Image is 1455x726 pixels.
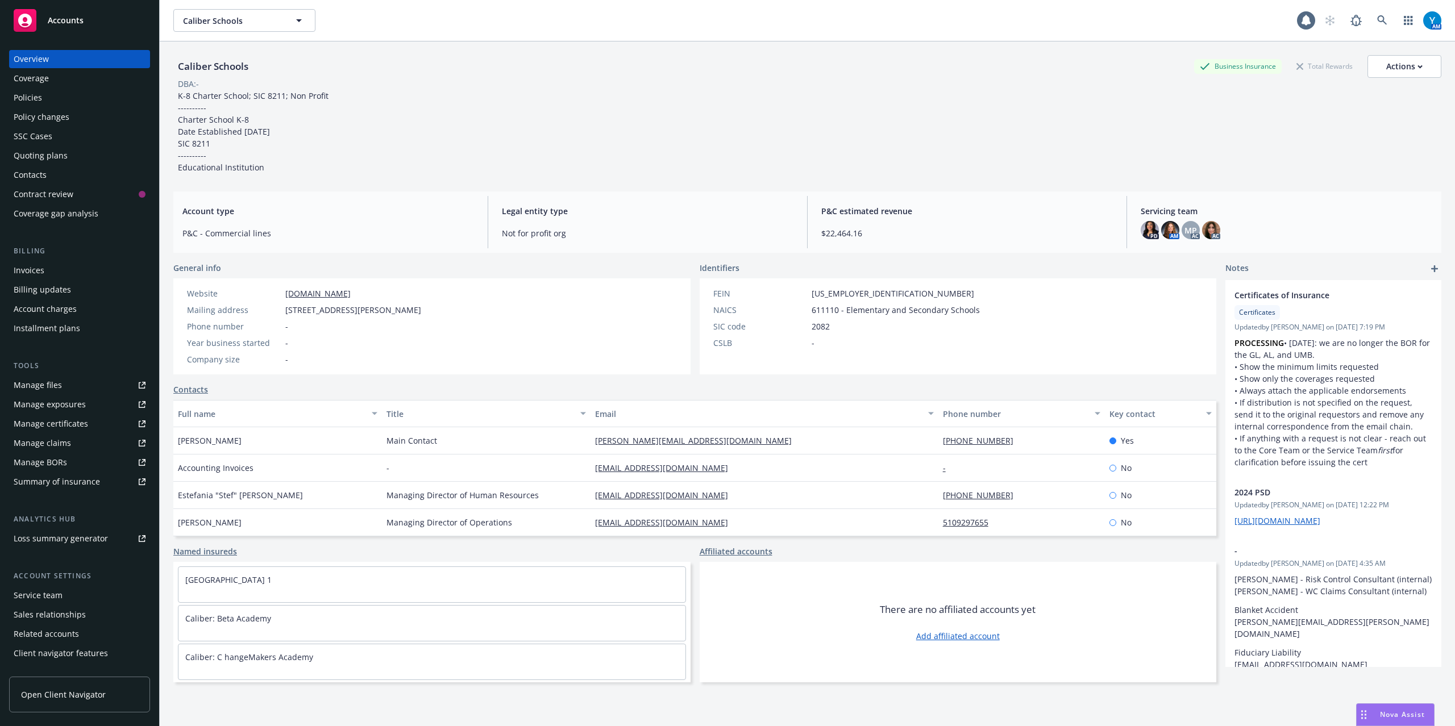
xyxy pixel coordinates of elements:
[14,319,80,337] div: Installment plans
[182,227,474,239] span: P&C - Commercial lines
[943,462,955,473] a: -
[9,606,150,624] a: Sales relationships
[178,435,242,447] span: [PERSON_NAME]
[285,304,421,316] span: [STREET_ADDRESS][PERSON_NAME]
[1225,477,1441,536] div: 2024 PSDUpdatedby [PERSON_NAME] on [DATE] 12:22 PM[URL][DOMAIN_NAME]
[386,516,512,528] span: Managing Director of Operations
[595,435,801,446] a: [PERSON_NAME][EMAIL_ADDRESS][DOMAIN_NAME]
[9,434,150,452] a: Manage claims
[916,630,1000,642] a: Add affiliated account
[14,664,63,682] div: Client access
[591,400,938,427] button: Email
[285,353,288,365] span: -
[1234,337,1432,468] p: • [DATE]: we are no longer the BOR for the GL, AL, and UMB. • Show the minimum limits requested •...
[812,337,814,349] span: -
[595,408,921,420] div: Email
[9,376,150,394] a: Manage files
[173,383,208,395] a: Contacts
[1428,262,1441,276] a: add
[178,516,242,528] span: [PERSON_NAME]
[1234,289,1403,301] span: Certificates of Insurance
[9,473,150,491] a: Summary of insurance
[713,304,807,316] div: NAICS
[14,434,71,452] div: Manage claims
[1234,322,1432,332] span: Updated by [PERSON_NAME] on [DATE] 7:19 PM
[713,287,807,299] div: FEIN
[9,69,150,87] a: Coverage
[9,415,150,433] a: Manage certificates
[183,15,281,27] span: Caliber Schools
[1225,262,1249,276] span: Notes
[1378,445,1392,456] em: first
[1161,221,1179,239] img: photo
[386,489,539,501] span: Managing Director of Human Resources
[1109,408,1199,420] div: Key contact
[14,89,42,107] div: Policies
[9,108,150,126] a: Policy changes
[9,245,150,257] div: Billing
[48,16,84,25] span: Accounts
[182,205,474,217] span: Account type
[14,281,71,299] div: Billing updates
[1367,55,1441,78] button: Actions
[14,127,52,145] div: SSC Cases
[14,147,68,165] div: Quoting plans
[1239,307,1275,318] span: Certificates
[187,337,281,349] div: Year business started
[1141,205,1432,217] span: Servicing team
[185,613,271,624] a: Caliber: Beta Academy
[14,376,62,394] div: Manage files
[14,473,100,491] div: Summary of insurance
[178,90,329,173] span: K-8 Charter School; SIC 8211; Non Profit ---------- Charter School K-8 Date Established [DATE] SI...
[9,453,150,472] a: Manage BORs
[938,400,1105,427] button: Phone number
[1194,59,1282,73] div: Business Insurance
[9,50,150,68] a: Overview
[595,517,737,528] a: [EMAIL_ADDRESS][DOMAIN_NAME]
[1234,604,1432,640] p: Blanket Accident [PERSON_NAME][EMAIL_ADDRESS][PERSON_NAME][DOMAIN_NAME]
[386,435,437,447] span: Main Contact
[14,185,73,203] div: Contract review
[9,185,150,203] a: Contract review
[9,625,150,643] a: Related accounts
[173,545,237,557] a: Named insureds
[1423,11,1441,30] img: photo
[943,408,1088,420] div: Phone number
[821,227,1113,239] span: $22,464.16
[187,320,281,332] div: Phone number
[178,78,199,90] div: DBA: -
[502,205,793,217] span: Legal entity type
[713,320,807,332] div: SIC code
[1291,59,1358,73] div: Total Rewards
[1121,489,1132,501] span: No
[9,5,150,36] a: Accounts
[285,288,351,299] a: [DOMAIN_NAME]
[14,69,49,87] div: Coverage
[880,603,1036,616] span: There are no affiliated accounts yet
[1386,56,1423,77] div: Actions
[943,490,1022,500] a: [PHONE_NUMBER]
[14,529,108,548] div: Loss summary generator
[1234,486,1403,498] span: 2024 PSD
[9,205,150,223] a: Coverage gap analysis
[1234,646,1432,682] p: Fiduciary Liability [EMAIL_ADDRESS][DOMAIN_NAME] [PERSON_NAME]
[1397,9,1420,32] a: Switch app
[713,337,807,349] div: CSLB
[14,453,67,472] div: Manage BORs
[1121,435,1134,447] span: Yes
[178,462,253,474] span: Accounting Invoices
[812,304,980,316] span: 611110 - Elementary and Secondary Schools
[14,50,49,68] div: Overview
[9,281,150,299] a: Billing updates
[9,261,150,279] a: Invoices
[285,320,288,332] span: -
[9,586,150,604] a: Service team
[1121,516,1132,528] span: No
[9,166,150,184] a: Contacts
[9,360,150,372] div: Tools
[1345,9,1367,32] a: Report a Bug
[14,606,86,624] div: Sales relationships
[14,108,69,126] div: Policy changes
[14,166,47,184] div: Contacts
[173,59,253,74] div: Caliber Schools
